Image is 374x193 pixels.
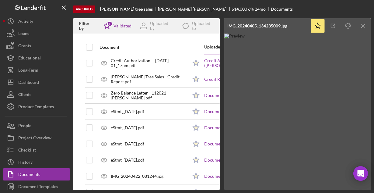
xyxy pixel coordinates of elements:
a: Document Upload ([PERSON_NAME]) [204,141,276,146]
button: Documents [3,168,70,180]
img: Preview [224,34,371,190]
button: Long-Term [3,64,70,76]
div: Clients [18,88,31,102]
div: Archived [73,5,95,13]
div: Uploaded to [204,45,242,49]
button: Document Templates [3,180,70,193]
div: 24 mo [255,7,266,12]
a: Credit Report [204,77,230,82]
div: Open Intercom Messenger [353,166,368,181]
div: Long-Term [18,64,38,78]
div: Credit Authorization -- [DATE] 01_17pm.pdf [111,58,188,68]
div: [PERSON_NAME] Tree Sales - Credit Report.pdf [111,74,188,84]
div: eStmt_[DATE].pdf [111,141,144,146]
div: Zero Balance Letter _ 112021 - [PERSON_NAME].pdf [111,91,188,100]
div: [PERSON_NAME] [PERSON_NAME] [158,7,232,12]
div: Educational [18,52,41,66]
a: Document Upload ([PERSON_NAME]) [204,174,276,179]
div: Uploaded by [150,21,174,31]
div: eStmt_[DATE].pdf [111,125,144,130]
div: History [18,156,33,170]
div: Activity [18,15,33,29]
div: eStmt_[DATE].pdf [111,109,144,114]
div: Project Overview [18,132,51,145]
button: Grants [3,40,70,52]
div: Product Templates [18,101,54,114]
div: 1 [107,21,113,27]
div: Uploaded to [192,21,215,31]
button: Activity [3,15,70,27]
a: Document Upload ([PERSON_NAME]) [204,125,276,130]
div: Document [100,45,188,50]
a: Credit Authorization ([PERSON_NAME]) [204,58,280,68]
button: Checklist [3,144,70,156]
div: IMG_20240422_081244.jpg [111,174,163,179]
button: Dashboard [3,76,70,88]
button: Product Templates [3,101,70,113]
button: People [3,120,70,132]
div: Loans [18,27,29,41]
div: Checklist [18,144,36,158]
button: Educational [3,52,70,64]
div: IMG_20240405_134235009.jpg [227,23,287,28]
button: Loans [3,27,70,40]
div: 6 % [248,7,254,12]
div: People [18,120,31,133]
div: $14,000 [232,7,247,12]
div: Documents [18,168,40,182]
div: Filter by [79,21,100,31]
a: Document Upload ([PERSON_NAME]) [204,109,276,114]
button: History [3,156,70,168]
div: Documents [271,7,293,12]
a: Document Upload ([PERSON_NAME]) [204,93,276,98]
div: eStmt_[DATE].pdf [111,158,144,163]
div: Validated [114,23,131,28]
button: Project Overview [3,132,70,144]
button: Clients [3,88,70,101]
b: [PERSON_NAME] tree sales [100,7,153,12]
div: Dashboard [18,76,39,90]
div: Grants [18,40,31,53]
a: Document Upload ([PERSON_NAME]) [204,158,276,163]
